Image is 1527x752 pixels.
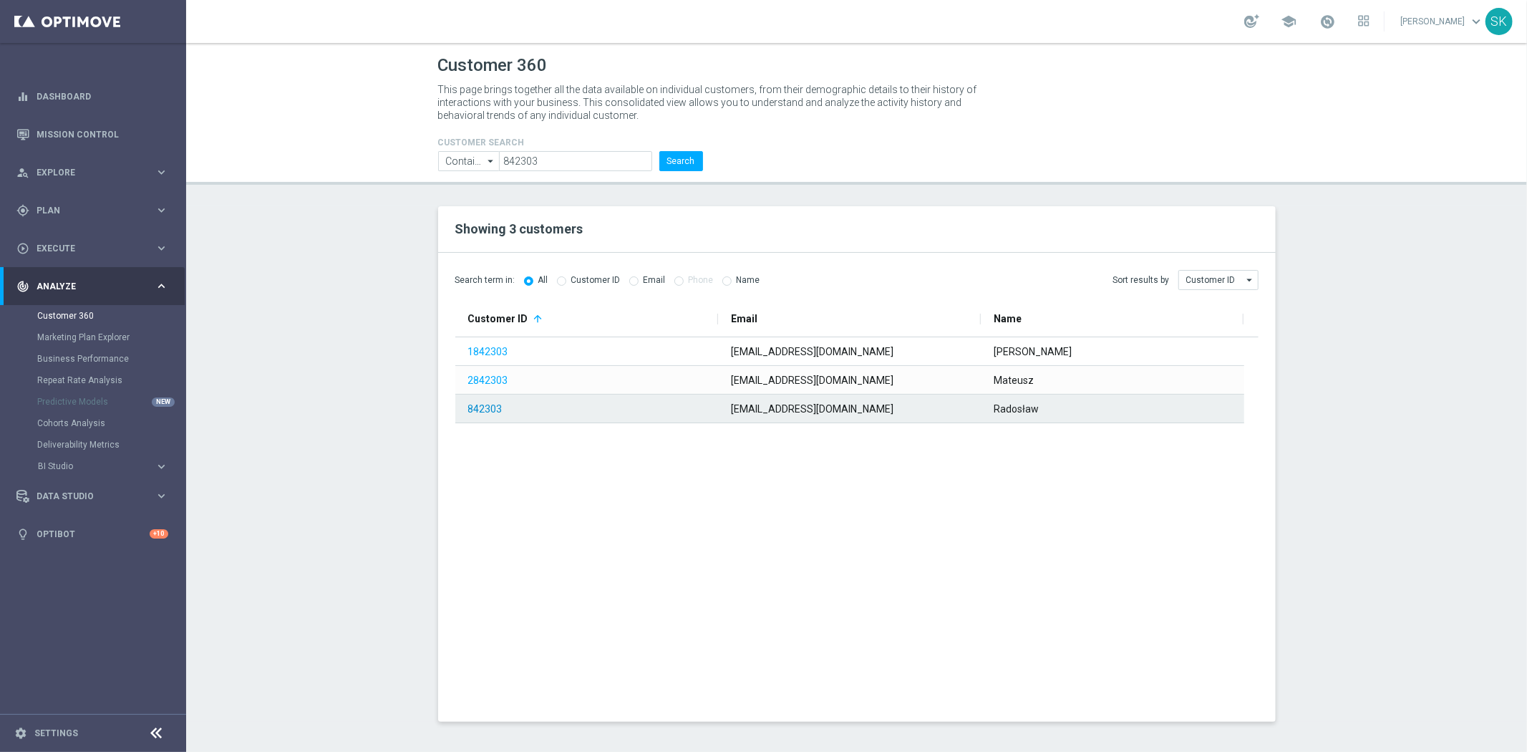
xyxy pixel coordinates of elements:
i: track_changes [16,280,29,293]
a: 1842303 [468,346,508,357]
div: Press SPACE to select this row. [455,395,1244,423]
label: Email [644,275,666,286]
i: play_circle_outline [16,242,29,255]
div: Explore [16,166,155,179]
input: Enter CID, Email, name or phone [499,151,651,171]
button: lightbulb Optibot +10 [16,529,169,540]
span: Mateusz [994,375,1034,386]
div: Press SPACE to select this row. [455,337,1244,366]
span: Analyze [37,282,155,291]
div: Press SPACE to select this row. [455,366,1244,395]
h1: Customer 360 [438,55,1276,76]
div: Deliverability Metrics [37,434,185,455]
span: [EMAIL_ADDRESS][DOMAIN_NAME] [731,346,893,357]
label: Name [737,275,760,286]
i: lightbulb [16,528,29,541]
div: Marketing Plan Explorer [37,327,185,348]
button: Data Studio keyboard_arrow_right [16,491,169,502]
span: Radosław [994,403,1039,415]
a: 842303 [468,403,503,415]
div: Optibot [16,515,168,553]
div: +10 [150,529,168,539]
button: Search [659,151,703,171]
div: Customer 360 [37,305,185,327]
button: equalizer Dashboard [16,91,169,102]
span: Plan [37,206,155,215]
span: Email [731,313,757,324]
div: Data Studio [16,490,155,503]
button: play_circle_outline Execute keyboard_arrow_right [16,243,169,254]
button: person_search Explore keyboard_arrow_right [16,167,169,178]
a: Customer 360 [37,310,149,322]
i: keyboard_arrow_right [155,203,168,217]
label: Phone [689,275,714,286]
button: track_changes Analyze keyboard_arrow_right [16,281,169,292]
span: [EMAIL_ADDRESS][DOMAIN_NAME] [731,403,893,415]
i: keyboard_arrow_right [155,165,168,179]
i: arrow_drop_down [484,152,498,170]
a: Marketing Plan Explorer [37,332,149,343]
span: Execute [37,244,155,253]
i: keyboard_arrow_right [155,241,168,255]
div: Mission Control [16,115,168,153]
span: Sort results by [1113,274,1170,286]
a: [PERSON_NAME]keyboard_arrow_down [1399,11,1485,32]
span: [PERSON_NAME] [994,346,1072,357]
div: Dashboard [16,77,168,115]
p: This page brings together all the data available on individual customers, from their demographic ... [438,83,989,122]
a: 2842303 [468,375,508,386]
a: Settings [34,729,78,738]
i: gps_fixed [16,204,29,217]
a: Cohorts Analysis [37,418,149,429]
span: school [1281,14,1296,29]
div: Plan [16,204,155,217]
span: keyboard_arrow_down [1468,14,1484,29]
div: Repeat Rate Analysis [37,370,185,391]
div: SK [1485,8,1513,35]
button: BI Studio keyboard_arrow_right [37,461,169,472]
h4: CUSTOMER SEARCH [438,138,703,148]
a: Business Performance [37,353,149,365]
span: Customer ID [468,313,528,324]
a: Deliverability Metrics [37,439,149,450]
span: Showing 3 customers [455,221,583,236]
i: settings [14,727,27,740]
label: All [538,275,548,286]
a: Mission Control [37,115,168,153]
span: [EMAIL_ADDRESS][DOMAIN_NAME] [731,375,893,386]
div: Cohorts Analysis [37,413,185,434]
i: keyboard_arrow_right [155,489,168,503]
span: Data Studio [37,492,155,501]
div: Predictive Models [37,391,185,413]
button: Mission Control [16,129,169,140]
a: Repeat Rate Analysis [37,375,149,386]
span: Explore [37,168,155,177]
input: Customer ID [1178,270,1259,290]
div: NEW [152,397,175,407]
i: equalizer [16,90,29,103]
input: Contains [438,151,500,171]
a: Dashboard [37,77,168,115]
i: person_search [16,166,29,179]
i: arrow_drop_down [1244,271,1258,289]
span: Name [994,313,1022,324]
i: keyboard_arrow_right [155,279,168,293]
label: Customer ID [571,275,621,286]
div: BI Studio [37,455,185,477]
i: keyboard_arrow_right [155,460,168,473]
div: Analyze [16,280,155,293]
div: Business Performance [37,348,185,370]
div: Execute [16,242,155,255]
button: gps_fixed Plan keyboard_arrow_right [16,205,169,216]
div: BI Studio [38,462,155,471]
a: Optibot [37,515,150,553]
